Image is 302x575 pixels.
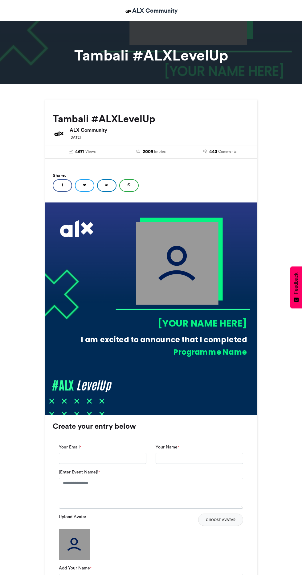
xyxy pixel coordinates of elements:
[59,514,86,520] label: Upload Avatar
[124,7,132,15] img: ALX Community
[143,148,153,155] span: 2009
[290,266,302,308] button: Feedback - Show survey
[45,48,257,63] h1: Tambali #ALXLevelUp
[53,127,65,140] img: ALX Community
[156,444,179,450] label: Your Name
[124,6,178,15] a: ALX Community
[59,529,90,560] img: user_filled.png
[190,148,249,155] a: 443 Comments
[59,444,81,450] label: Your Email
[53,171,249,179] h5: Share:
[70,135,81,140] small: [DATE]
[53,148,112,155] a: 4671 Views
[85,149,96,154] span: Views
[154,149,165,154] span: Entries
[53,423,249,430] h3: Create your entry below
[121,148,181,155] a: 2009 Entries
[75,148,84,155] span: 4671
[85,347,247,357] div: Programme Name
[293,273,299,294] span: Feedback
[59,469,100,475] label: [Enter Event Name]!
[209,148,217,155] span: 443
[218,149,236,154] span: Comments
[76,334,247,345] div: I am excited to announce that I completed
[59,565,92,571] label: Add Your Name
[45,202,257,415] img: Background
[116,317,247,330] div: [YOUR NAME HERE]
[198,514,243,526] button: Choose Avatar
[136,222,218,305] img: user_filled.png
[53,113,249,124] h2: Tambali #ALXLevelUp
[70,127,249,132] h6: ALX Community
